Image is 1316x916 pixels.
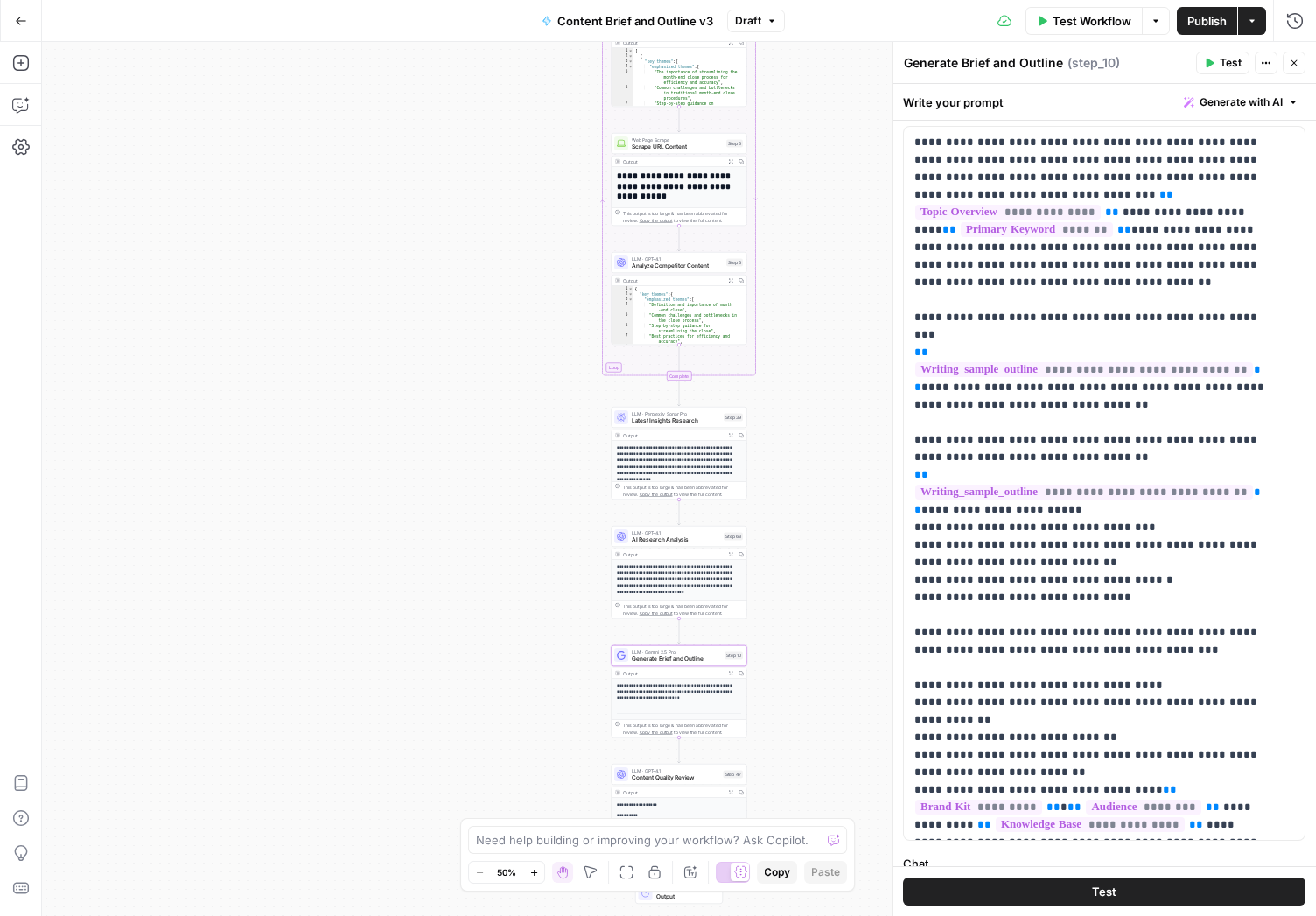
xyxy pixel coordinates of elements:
[632,773,720,782] span: Content Quality Review
[531,7,724,35] button: Content Brief and Outline v3
[628,48,633,53] span: Toggle code folding, rows 1 through 581
[640,492,673,497] span: Copy the output
[1187,12,1227,30] span: Publish
[632,767,720,774] span: LLM · GPT-4.1
[632,255,723,262] span: LLM · GPT-4.1
[628,291,633,297] span: Toggle code folding, rows 2 through 21
[623,432,723,439] div: Output
[623,277,723,284] div: Output
[623,158,723,165] div: Output
[1177,91,1305,114] button: Generate with AI
[678,738,681,763] g: Edge from step_10 to step_47
[724,652,743,660] div: Step 10
[632,136,723,143] span: Web Page Scrape
[628,53,633,59] span: Toggle code folding, rows 2 through 116
[892,84,1316,120] div: Write your prompt
[632,529,720,536] span: LLM · GPT-4.1
[623,210,743,224] div: This output is too large & has been abbreviated for review. to view the full content.
[640,730,673,735] span: Copy the output
[612,883,747,904] div: EndOutput
[612,286,633,291] div: 1
[623,670,723,677] div: Output
[612,53,633,59] div: 2
[632,535,720,544] span: AI Research Analysis
[612,297,633,302] div: 3
[632,143,723,151] span: Scrape URL Content
[724,414,743,422] div: Step 39
[904,54,1063,72] textarea: Generate Brief and Outline
[623,551,723,558] div: Output
[656,892,716,901] span: Output
[557,12,713,30] span: Content Brief and Outline v3
[805,861,848,884] button: Paste
[678,500,681,525] g: Edge from step_39 to step_68
[724,533,743,541] div: Step 68
[612,85,633,101] div: 6
[623,39,723,46] div: Output
[628,286,633,291] span: Toggle code folding, rows 1 through 116
[623,603,743,617] div: This output is too large & has been abbreviated for review. to view the full content.
[1092,883,1116,900] span: Test
[678,619,681,644] g: Edge from step_68 to step_10
[612,371,747,381] div: Complete
[612,252,747,345] div: LLM · GPT-4.1Analyze Competitor ContentStep 6Output{ "key_themes":{ "emphasized_themes":[ "Defini...
[612,344,633,354] div: 8
[1196,52,1249,74] button: Test
[640,611,673,616] span: Copy the output
[1025,7,1142,35] button: Test Workflow
[623,484,743,498] div: This output is too large & has been abbreviated for review. to view the full content.
[640,218,673,223] span: Copy the output
[612,14,747,107] div: LoopOutput[ { "key_themes":{ "emphasized_themes":[ "The importance of streamlining the month-end ...
[1220,55,1242,71] span: Test
[612,59,633,64] div: 3
[726,140,743,148] div: Step 5
[628,64,633,69] span: Toggle code folding, rows 4 through 12
[812,864,841,880] span: Paste
[623,789,723,796] div: Output
[612,69,633,85] div: 5
[628,59,633,64] span: Toggle code folding, rows 3 through 21
[1200,94,1283,110] span: Generate with AI
[724,771,744,779] div: Step 47
[765,864,791,880] span: Copy
[623,722,743,736] div: This output is too large & has been abbreviated for review. to view the full content.
[612,101,633,116] div: 7
[628,297,633,302] span: Toggle code folding, rows 3 through 11
[678,107,681,132] g: Edge from step_4 to step_5
[667,371,692,381] div: Complete
[497,865,516,879] span: 50%
[1067,54,1120,72] span: ( step_10 )
[612,291,633,297] div: 2
[612,333,633,344] div: 7
[678,381,681,406] g: Edge from step_4-iteration-end to step_39
[735,13,761,29] span: Draft
[612,64,633,69] div: 4
[1177,7,1237,35] button: Publish
[726,259,743,267] div: Step 6
[612,48,633,53] div: 1
[1053,12,1131,30] span: Test Workflow
[632,416,720,425] span: Latest Insights Research
[632,654,721,663] span: Generate Brief and Outline
[903,878,1305,906] button: Test
[632,648,721,655] span: LLM · Gemini 2.5 Pro
[678,226,681,251] g: Edge from step_5 to step_6
[632,410,720,417] span: LLM · Perplexity Sonar Pro
[632,262,723,270] span: Analyze Competitor Content
[612,323,633,333] div: 6
[612,302,633,312] div: 4
[758,861,798,884] button: Copy
[903,855,1305,872] label: Chat
[612,312,633,323] div: 5
[727,10,785,32] button: Draft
